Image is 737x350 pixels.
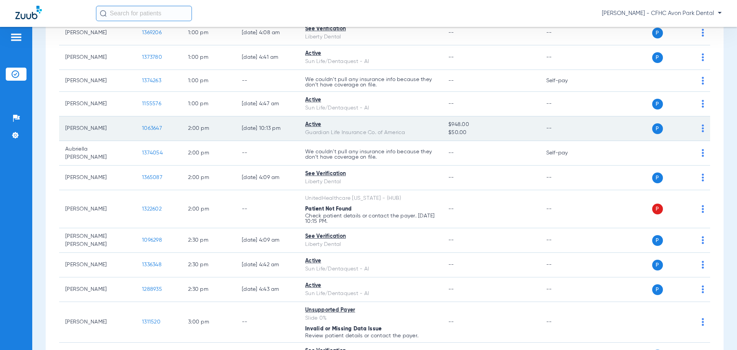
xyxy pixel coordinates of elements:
[448,129,534,137] span: $50.00
[305,333,436,338] p: Review patient details or contact the payer.
[59,253,136,277] td: [PERSON_NAME]
[182,228,236,253] td: 2:30 PM
[305,282,436,290] div: Active
[182,277,236,302] td: 2:30 PM
[305,50,436,58] div: Active
[540,70,592,92] td: Self-pay
[448,206,454,212] span: --
[652,260,663,270] span: P
[702,53,704,61] img: group-dot-blue.svg
[305,178,436,186] div: Liberty Dental
[59,190,136,228] td: [PERSON_NAME]
[448,319,454,325] span: --
[142,78,161,83] span: 1374263
[182,166,236,190] td: 2:00 PM
[142,30,162,35] span: 1369206
[236,92,299,116] td: [DATE] 4:47 AM
[236,253,299,277] td: [DATE] 4:42 AM
[100,10,107,17] img: Search Icon
[448,30,454,35] span: --
[59,302,136,343] td: [PERSON_NAME]
[236,228,299,253] td: [DATE] 4:09 AM
[142,319,160,325] span: 1311520
[59,21,136,45] td: [PERSON_NAME]
[540,141,592,166] td: Self-pay
[59,141,136,166] td: Aubriella [PERSON_NAME]
[448,101,454,106] span: --
[540,277,592,302] td: --
[540,253,592,277] td: --
[96,6,192,21] input: Search for patients
[702,100,704,108] img: group-dot-blue.svg
[182,70,236,92] td: 1:00 PM
[182,116,236,141] td: 2:00 PM
[142,126,162,131] span: 1063647
[182,92,236,116] td: 1:00 PM
[652,28,663,38] span: P
[142,287,162,292] span: 1288935
[142,55,162,60] span: 1373780
[59,116,136,141] td: [PERSON_NAME]
[236,190,299,228] td: --
[702,149,704,157] img: group-dot-blue.svg
[448,175,454,180] span: --
[142,175,162,180] span: 1365087
[652,204,663,214] span: P
[236,21,299,45] td: [DATE] 4:08 AM
[305,241,436,249] div: Liberty Dental
[702,174,704,181] img: group-dot-blue.svg
[142,262,162,267] span: 1336348
[305,206,352,212] span: Patient Not Found
[652,173,663,183] span: P
[702,285,704,293] img: group-dot-blue.svg
[540,190,592,228] td: --
[448,262,454,267] span: --
[305,213,436,224] p: Check patient details or contact the payer. [DATE] 10:15 PM.
[540,228,592,253] td: --
[59,92,136,116] td: [PERSON_NAME]
[305,290,436,298] div: Sun Life/Dentaquest - AI
[699,313,737,350] iframe: Chat Widget
[142,101,161,106] span: 1155576
[305,33,436,41] div: Liberty Dental
[182,190,236,228] td: 2:00 PM
[305,104,436,112] div: Sun Life/Dentaquest - AI
[448,150,454,156] span: --
[652,52,663,63] span: P
[59,228,136,253] td: [PERSON_NAME] [PERSON_NAME]
[602,10,722,17] span: [PERSON_NAME] - CFHC Avon Park Dental
[540,92,592,116] td: --
[142,206,162,212] span: 1322602
[305,170,436,178] div: See Verification
[305,96,436,104] div: Active
[236,277,299,302] td: [DATE] 4:43 AM
[305,25,436,33] div: See Verification
[142,237,162,243] span: 1096298
[10,33,22,42] img: hamburger-icon
[540,302,592,343] td: --
[236,302,299,343] td: --
[236,70,299,92] td: --
[182,21,236,45] td: 1:00 PM
[652,235,663,246] span: P
[305,77,436,88] p: We couldn’t pull any insurance info because they don’t have coverage on file.
[448,121,534,129] span: $948.00
[448,55,454,60] span: --
[702,77,704,85] img: group-dot-blue.svg
[236,166,299,190] td: [DATE] 4:09 AM
[59,166,136,190] td: [PERSON_NAME]
[652,123,663,134] span: P
[305,232,436,241] div: See Verification
[540,21,592,45] td: --
[702,205,704,213] img: group-dot-blue.svg
[305,306,436,314] div: Unsupported Payer
[540,166,592,190] td: --
[448,237,454,243] span: --
[236,141,299,166] td: --
[182,302,236,343] td: 3:00 PM
[236,45,299,70] td: [DATE] 4:41 AM
[142,150,163,156] span: 1374054
[305,326,382,332] span: Invalid or Missing Data Issue
[305,149,436,160] p: We couldn’t pull any insurance info because they don’t have coverage on file.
